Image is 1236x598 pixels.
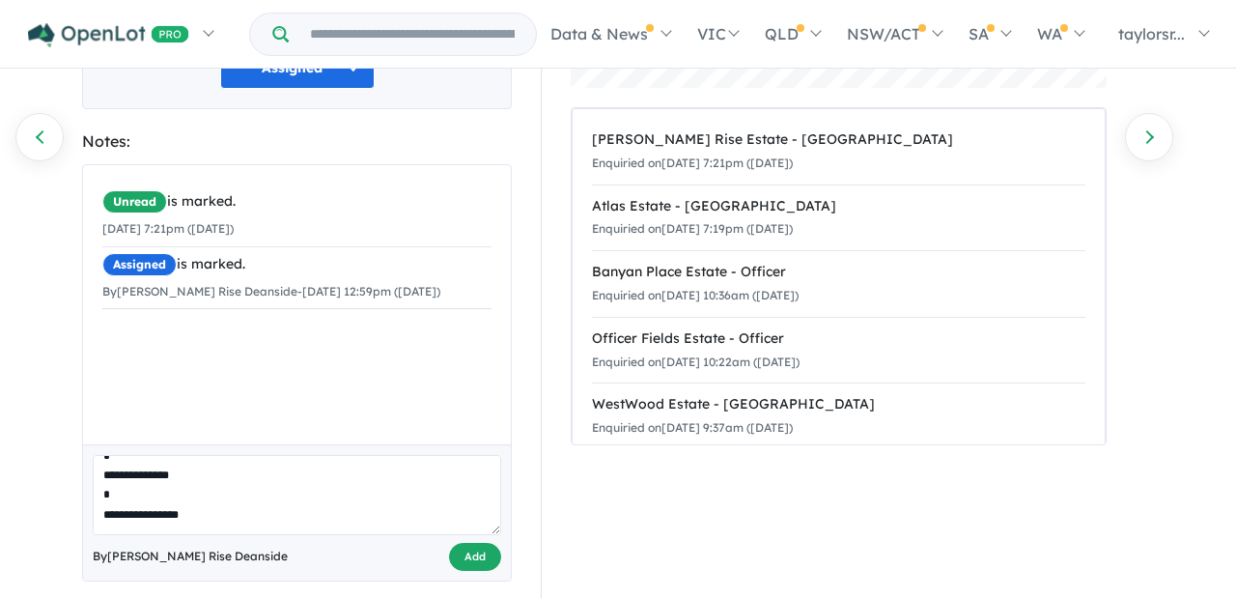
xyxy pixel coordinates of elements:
[102,284,440,299] small: By [PERSON_NAME] Rise Deanside - [DATE] 12:59pm ([DATE])
[592,128,1085,152] div: [PERSON_NAME] Rise Estate - [GEOGRAPHIC_DATA]
[592,185,1085,252] a: Atlas Estate - [GEOGRAPHIC_DATA]Enquiried on[DATE] 7:19pm ([DATE])
[592,250,1085,318] a: Banyan Place Estate - OfficerEnquiried on[DATE] 10:36am ([DATE])
[592,156,793,170] small: Enquiried on [DATE] 7:21pm ([DATE])
[102,190,492,214] div: is marked.
[592,221,793,236] small: Enquiried on [DATE] 7:19pm ([DATE])
[102,253,177,276] span: Assigned
[592,261,1085,284] div: Banyan Place Estate - Officer
[592,393,1085,416] div: WestWood Estate - [GEOGRAPHIC_DATA]
[592,288,799,302] small: Enquiried on [DATE] 10:36am ([DATE])
[93,547,288,566] span: By [PERSON_NAME] Rise Deanside
[293,14,532,55] input: Try estate name, suburb, builder or developer
[449,543,501,571] button: Add
[592,119,1085,185] a: [PERSON_NAME] Rise Estate - [GEOGRAPHIC_DATA]Enquiried on[DATE] 7:21pm ([DATE])
[1118,24,1185,43] span: taylorsr...
[102,221,234,236] small: [DATE] 7:21pm ([DATE])
[592,317,1085,384] a: Officer Fields Estate - OfficerEnquiried on[DATE] 10:22am ([DATE])
[592,383,1085,450] a: WestWood Estate - [GEOGRAPHIC_DATA]Enquiried on[DATE] 9:37am ([DATE])
[82,128,512,155] div: Notes:
[102,253,492,276] div: is marked.
[592,195,1085,218] div: Atlas Estate - [GEOGRAPHIC_DATA]
[592,420,793,435] small: Enquiried on [DATE] 9:37am ([DATE])
[592,327,1085,351] div: Officer Fields Estate - Officer
[592,355,800,369] small: Enquiried on [DATE] 10:22am ([DATE])
[102,190,167,214] span: Unread
[28,23,189,47] img: Openlot PRO Logo White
